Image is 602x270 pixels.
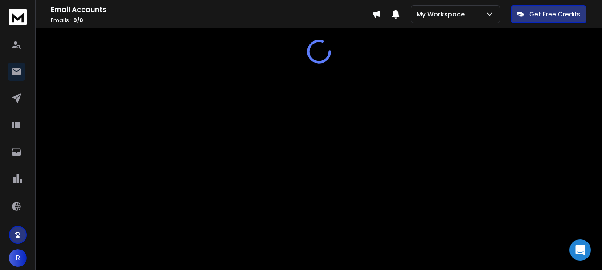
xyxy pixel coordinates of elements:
[51,4,372,15] h1: Email Accounts
[9,9,27,25] img: logo
[73,16,83,24] span: 0 / 0
[529,10,580,19] p: Get Free Credits
[511,5,586,23] button: Get Free Credits
[9,249,27,267] button: R
[569,239,591,261] div: Open Intercom Messenger
[51,17,372,24] p: Emails :
[417,10,468,19] p: My Workspace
